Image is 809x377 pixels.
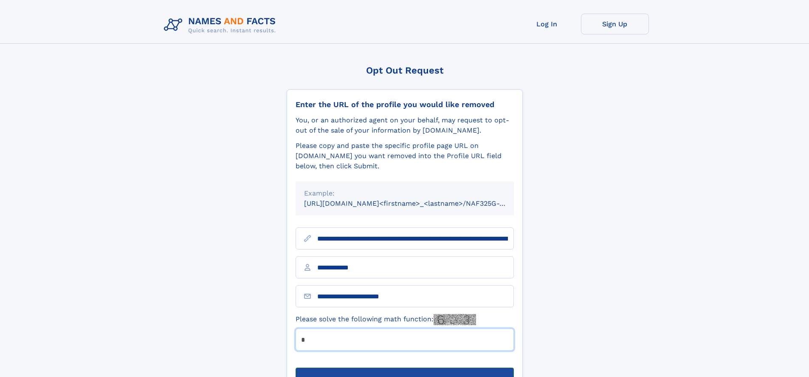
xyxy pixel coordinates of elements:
[296,141,514,171] div: Please copy and paste the specific profile page URL on [DOMAIN_NAME] you want removed into the Pr...
[287,65,523,76] div: Opt Out Request
[581,14,649,34] a: Sign Up
[296,115,514,136] div: You, or an authorized agent on your behalf, may request to opt-out of the sale of your informatio...
[304,199,530,207] small: [URL][DOMAIN_NAME]<firstname>_<lastname>/NAF325G-xxxxxxxx
[161,14,283,37] img: Logo Names and Facts
[296,314,476,325] label: Please solve the following math function:
[304,188,505,198] div: Example:
[296,100,514,109] div: Enter the URL of the profile you would like removed
[513,14,581,34] a: Log In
